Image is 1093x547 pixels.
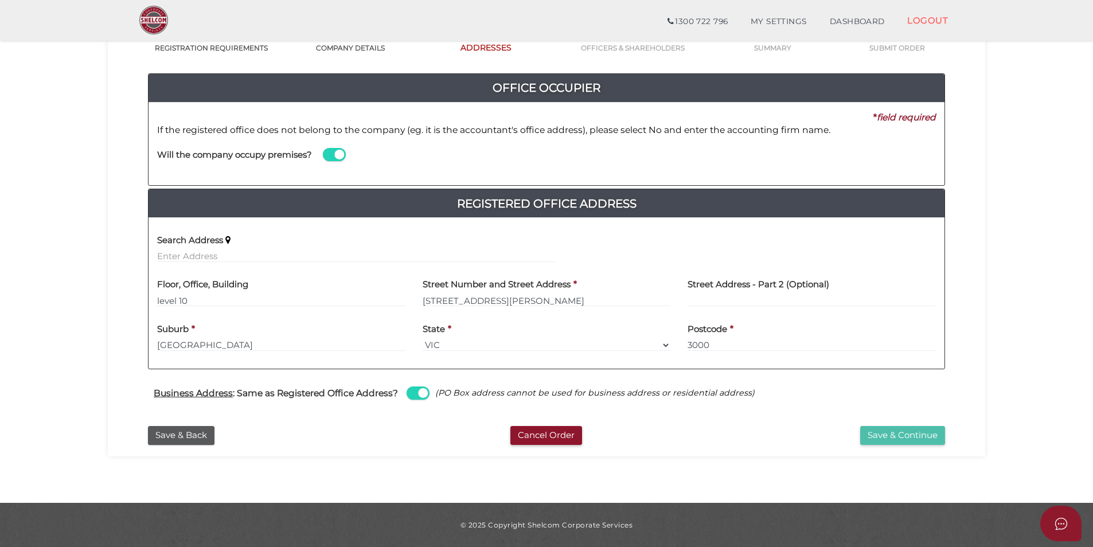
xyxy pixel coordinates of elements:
[818,10,896,33] a: DASHBOARD
[225,236,231,245] i: Keep typing in your address(including suburb) until it appears
[688,280,829,290] h4: Street Address - Part 2 (Optional)
[896,9,959,32] a: LOGOUT
[510,426,582,445] button: Cancel Order
[423,325,445,334] h4: State
[157,250,555,263] input: Enter Address
[154,388,233,398] u: Business Address
[157,236,223,245] h4: Search Address
[688,325,727,334] h4: Postcode
[656,10,739,33] a: 1300 722 796
[157,150,312,160] h4: Will the company occupy premises?
[149,194,944,213] a: Registered Office Address
[860,426,945,445] button: Save & Continue
[423,294,671,307] input: Enter Address
[154,388,398,398] h4: : Same as Registered Office Address?
[1040,506,1082,541] button: Open asap
[149,79,944,97] h4: Office Occupier
[157,280,248,290] h4: Floor, Office, Building
[116,520,977,530] div: © 2025 Copyright Shelcom Corporate Services
[423,280,571,290] h4: Street Number and Street Address
[157,325,189,334] h4: Suburb
[435,388,755,398] i: (PO Box address cannot be used for business address or residential address)
[157,124,936,136] p: If the registered office does not belong to the company (eg. it is the accountant's office addres...
[739,10,818,33] a: MY SETTINGS
[688,339,936,351] input: Postcode must be exactly 4 digits
[877,112,936,123] i: field required
[148,426,214,445] button: Save & Back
